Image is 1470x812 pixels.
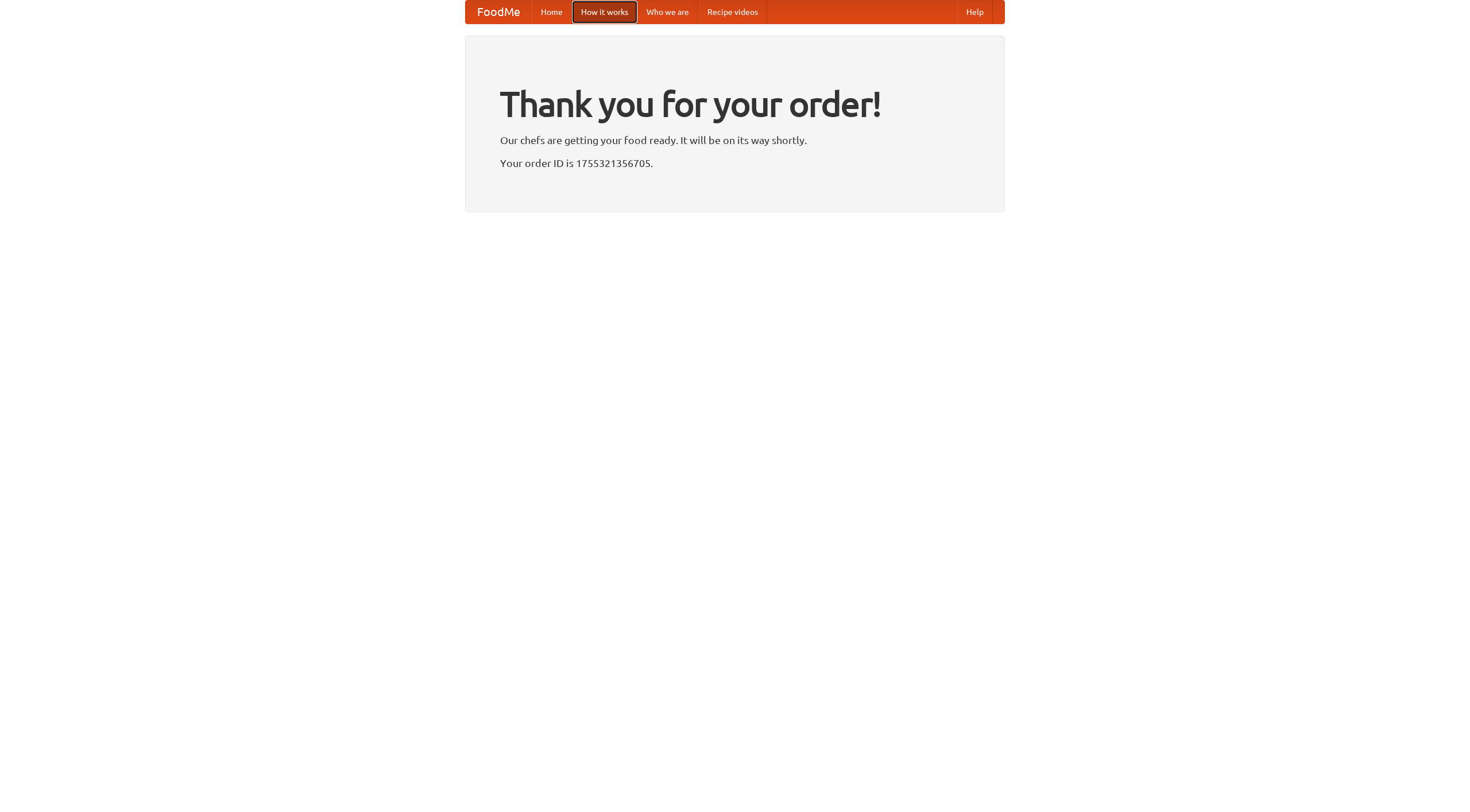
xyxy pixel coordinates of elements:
[500,131,970,149] p: Our chefs are getting your food ready. It will be on its way shortly.
[500,76,970,131] h1: Thank you for your order!
[500,154,970,172] p: Your order ID is 1755321356705.
[532,1,572,24] a: Home
[572,1,637,24] a: How it works
[957,1,993,24] a: Help
[698,1,767,24] a: Recipe videos
[466,1,532,24] a: FoodMe
[637,1,698,24] a: Who we are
